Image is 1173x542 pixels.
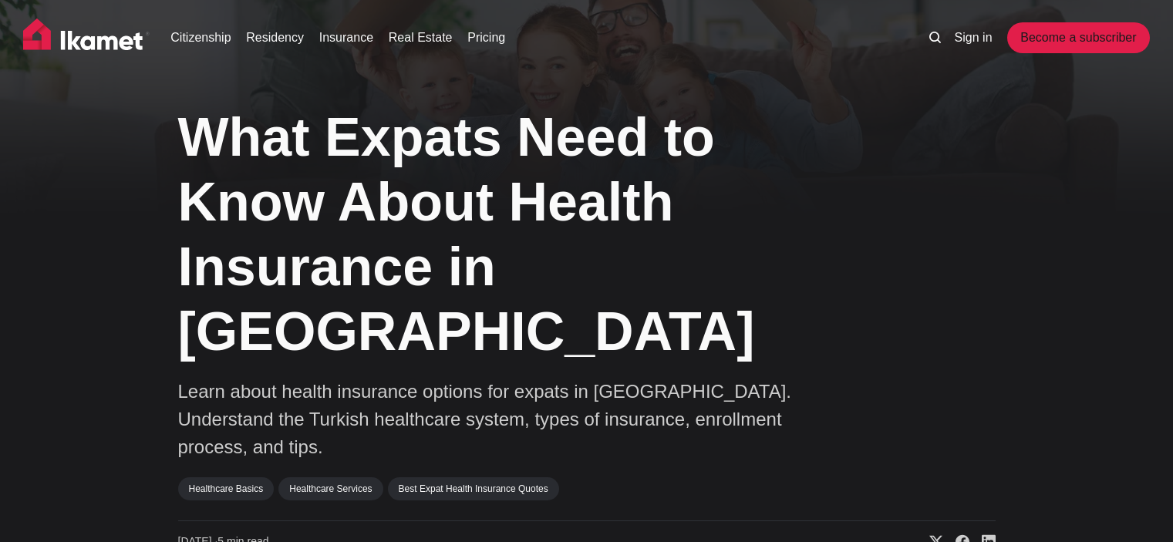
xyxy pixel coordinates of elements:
[178,378,795,461] p: Learn about health insurance options for expats in [GEOGRAPHIC_DATA]. Understand the Turkish heal...
[955,29,993,47] a: Sign in
[178,477,275,500] a: Healthcare Basics
[319,29,373,47] a: Insurance
[246,29,304,47] a: Residency
[388,477,559,500] a: Best Expat Health Insurance Quotes
[178,105,841,364] h1: What Expats Need to Know About Health Insurance in [GEOGRAPHIC_DATA]
[389,29,453,47] a: Real Estate
[170,29,231,47] a: Citizenship
[23,19,150,57] img: Ikamet home
[1007,22,1149,53] a: Become a subscriber
[467,29,505,47] a: Pricing
[278,477,383,500] a: Healthcare Services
